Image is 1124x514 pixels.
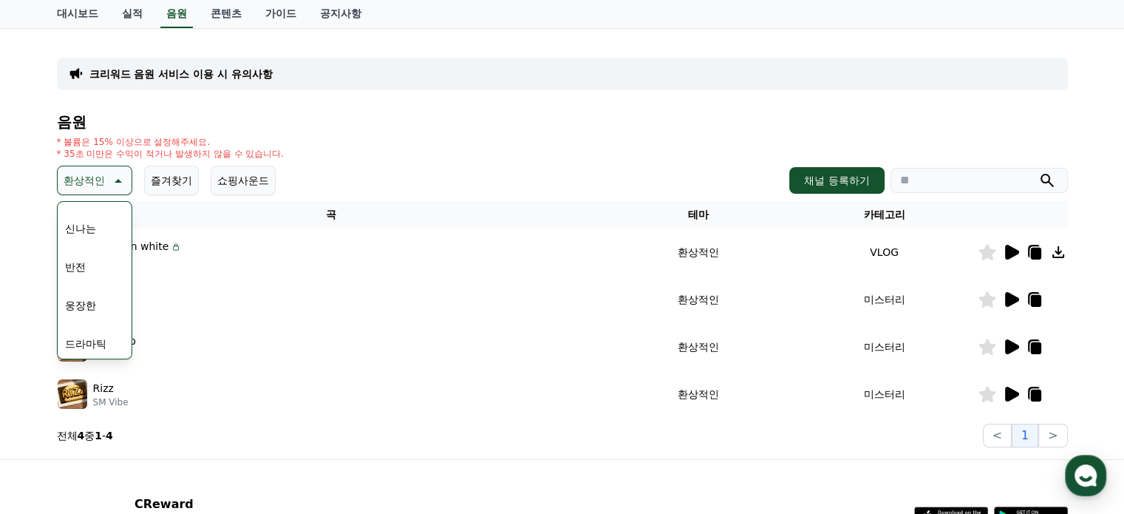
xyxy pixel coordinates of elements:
[57,148,285,160] p: * 35초 미만은 수익이 적거나 발생하지 않을 수 있습니다.
[604,371,791,418] td: 환상적인
[57,166,132,195] button: 환상적인
[144,166,199,195] button: 즐겨찾기
[106,430,113,442] strong: 4
[57,114,1068,130] h4: 음원
[1012,424,1038,447] button: 1
[98,391,191,428] a: 대화
[59,212,102,245] button: 신나는
[791,323,977,371] td: 미스터리
[93,254,183,266] p: Flow J
[59,289,102,322] button: 웅장한
[59,251,92,283] button: 반전
[791,276,977,323] td: 미스터리
[95,430,102,442] strong: 1
[57,201,605,229] th: 곡
[64,170,105,191] p: 환상적인
[58,379,87,409] img: music
[789,167,884,194] button: 채널 등록하기
[57,428,113,443] p: 전체 중 -
[604,276,791,323] td: 환상적인
[791,201,977,229] th: 카테고리
[134,496,315,513] p: CReward
[191,391,284,428] a: 설정
[135,414,153,426] span: 대화
[791,229,977,276] td: VLOG
[89,67,273,81] a: 크리워드 음원 서비스 이용 시 유의사항
[59,328,112,360] button: 드라마틱
[604,229,791,276] td: 환상적인
[211,166,276,195] button: 쇼핑사운드
[93,334,136,349] p: Glow Up
[47,413,55,425] span: 홈
[78,430,85,442] strong: 4
[228,413,246,425] span: 설정
[1038,424,1067,447] button: >
[791,371,977,418] td: 미스터리
[93,381,114,396] p: Rizz
[604,201,791,229] th: 테마
[93,396,129,408] p: SM Vibe
[604,323,791,371] td: 환상적인
[57,136,285,148] p: * 볼륨은 15% 이상으로 설정해주세요.
[4,391,98,428] a: 홈
[983,424,1012,447] button: <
